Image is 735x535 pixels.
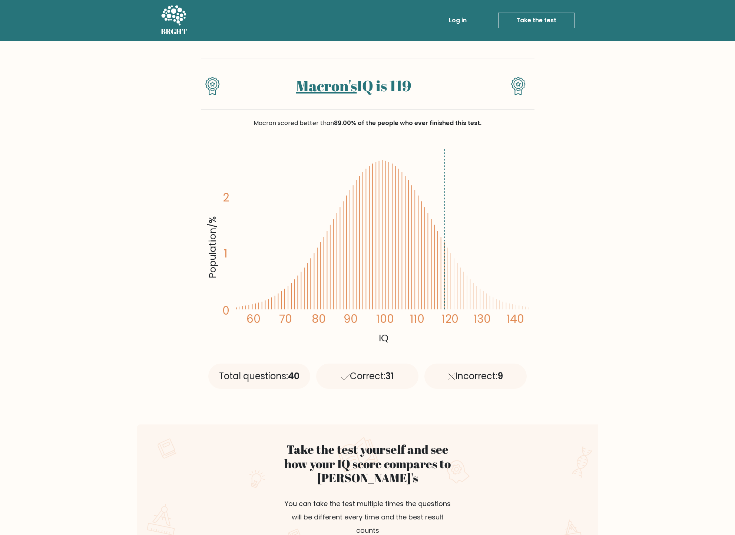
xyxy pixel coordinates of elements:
div: Correct: [316,364,418,389]
a: Take the test [498,13,575,28]
tspan: Population/% [206,217,219,279]
tspan: 2 [223,190,229,205]
tspan: 1 [224,246,228,262]
span: 40 [288,370,299,382]
tspan: 110 [410,311,424,326]
h5: BRGHT [161,27,188,36]
tspan: 90 [344,311,358,326]
tspan: 120 [441,311,458,326]
span: 9 [497,370,503,382]
div: Macron scored better than [201,119,534,128]
a: Macron's [296,76,357,96]
tspan: 100 [376,311,394,326]
tspan: 80 [311,311,325,326]
span: 31 [385,370,394,382]
a: Log in [446,13,470,28]
a: BRGHT [161,3,188,38]
h2: Take the test yourself and see how your IQ score compares to [PERSON_NAME]'s [279,442,456,485]
tspan: IQ [379,331,388,345]
tspan: 130 [473,311,491,326]
div: Total questions: [208,364,311,389]
div: Incorrect: [424,364,527,389]
tspan: 140 [506,311,524,326]
tspan: 0 [222,303,229,319]
h1: IQ is 119 [233,77,474,95]
span: 89.00% of the people who ever finished this test. [334,119,481,127]
tspan: 60 [246,311,260,326]
tspan: 70 [279,311,292,326]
